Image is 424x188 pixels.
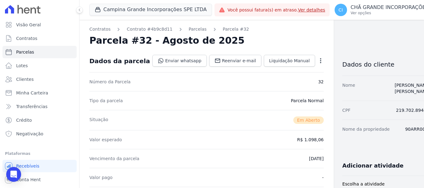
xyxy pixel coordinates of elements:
[2,19,77,31] a: Visão Geral
[322,174,324,181] dd: -
[2,59,77,72] a: Lotes
[16,76,34,82] span: Clientes
[127,26,172,33] a: Contrato #4b9c8d11
[16,177,41,183] span: Conta Hent
[89,155,139,162] dt: Vencimento da parcela
[2,100,77,113] a: Transferências
[89,35,245,46] h2: Parcela #32 - Agosto de 2025
[89,116,108,124] dt: Situação
[222,58,256,64] span: Reenviar e-mail
[16,103,47,110] span: Transferências
[152,55,207,67] a: Enviar whatsapp
[298,7,325,12] a: Ver detalhes
[6,167,21,182] div: Open Intercom Messenger
[189,26,207,33] a: Parcelas
[16,90,48,96] span: Minha Carteira
[16,49,34,55] span: Parcelas
[2,46,77,58] a: Parcelas
[2,73,77,85] a: Clientes
[2,173,77,186] a: Conta Hent
[342,126,390,132] dt: Nome da propriedade
[89,26,324,33] nav: Breadcrumb
[89,57,150,65] div: Dados da parcela
[297,137,323,143] dd: R$ 1.098,06
[89,79,131,85] dt: Número da Parcela
[2,160,77,172] a: Recebíveis
[89,98,123,104] dt: Tipo da parcela
[291,98,324,104] dd: Parcela Normal
[339,8,343,12] span: CI
[16,22,41,28] span: Visão Geral
[2,114,77,126] a: Crédito
[16,35,37,42] span: Contratos
[2,128,77,140] a: Negativação
[16,163,39,169] span: Recebíveis
[89,26,111,33] a: Contratos
[2,87,77,99] a: Minha Carteira
[89,4,212,15] button: Campina Grande Incorporações SPE LTDA
[209,55,261,67] a: Reenviar e-mail
[16,63,28,69] span: Lotes
[269,58,310,64] span: Liquidação Manual
[318,79,324,85] dd: 32
[228,7,325,13] span: Você possui fatura(s) em atraso.
[89,174,113,181] dt: Valor pago
[342,162,404,169] h3: Adicionar atividade
[264,55,315,67] a: Liquidação Manual
[309,155,323,162] dd: [DATE]
[5,150,74,157] div: Plataformas
[89,137,122,143] dt: Valor esperado
[223,26,249,33] a: Parcela #32
[342,107,350,113] dt: CPF
[293,116,324,124] span: Em Aberto
[16,117,32,123] span: Crédito
[342,82,355,94] dt: Nome
[2,32,77,45] a: Contratos
[16,131,43,137] span: Negativação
